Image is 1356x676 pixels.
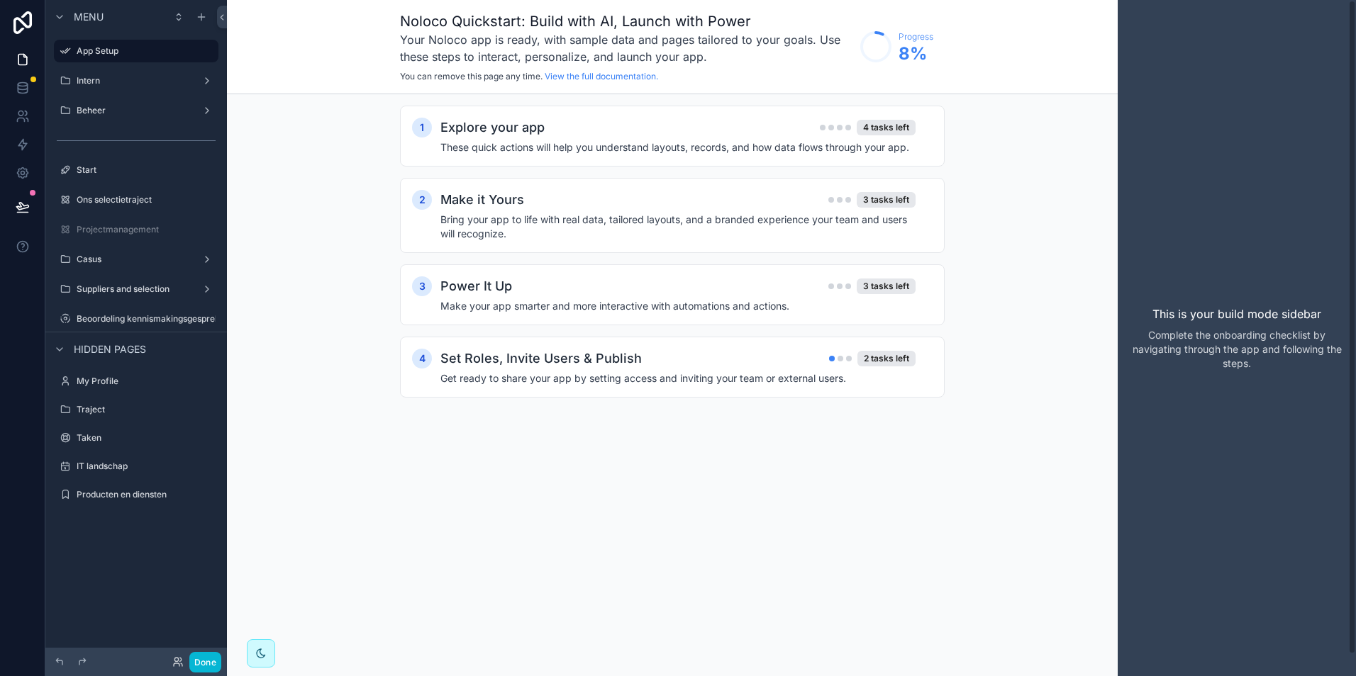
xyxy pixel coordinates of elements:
a: IT landschap [54,455,218,478]
label: Start [77,164,216,176]
label: Projectmanagement [77,224,216,235]
p: Complete the onboarding checklist by navigating through the app and following the steps. [1129,328,1345,371]
a: Intern [54,69,218,92]
a: Suppliers and selection [54,278,218,300]
a: Projectmanagement [54,218,218,241]
label: Beheer [77,105,196,116]
h1: Noloco Quickstart: Build with AI, Launch with Power [400,11,853,31]
label: Producten en diensten [77,489,216,500]
h3: Your Noloco app is ready, with sample data and pages tailored to your goals. Use these steps to i... [400,31,853,65]
label: Suppliers and selection [77,283,196,295]
button: Done [189,652,221,672]
a: Beoordeling kennismakingsgesprekken [54,308,218,330]
span: Progress [899,31,933,43]
p: This is your build mode sidebar [1152,305,1321,322]
span: Menu [74,10,104,24]
a: Ons selectietraject [54,188,218,211]
a: View the full documentation. [545,71,658,81]
label: Traject [77,404,216,415]
label: App Setup [77,45,210,57]
label: Intern [77,75,196,86]
label: Beoordeling kennismakingsgesprekken [77,313,235,325]
label: IT landschap [77,461,216,472]
a: Taken [54,427,218,449]
a: Casus [54,248,218,271]
span: Hidden pages [74,342,146,356]
a: Traject [54,398,218,421]
a: Start [54,159,218,181]
a: Producten en diensten [54,483,218,506]
span: You can remove this page any time. [400,71,543,81]
label: Casus [77,254,196,265]
a: My Profile [54,370,218,393]
label: Taken [77,432,216,444]
a: Beheer [54,99,218,122]
a: App Setup [54,40,218,62]
span: 8 % [899,43,933,65]
label: My Profile [77,376,216,387]
label: Ons selectietraject [77,194,216,205]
